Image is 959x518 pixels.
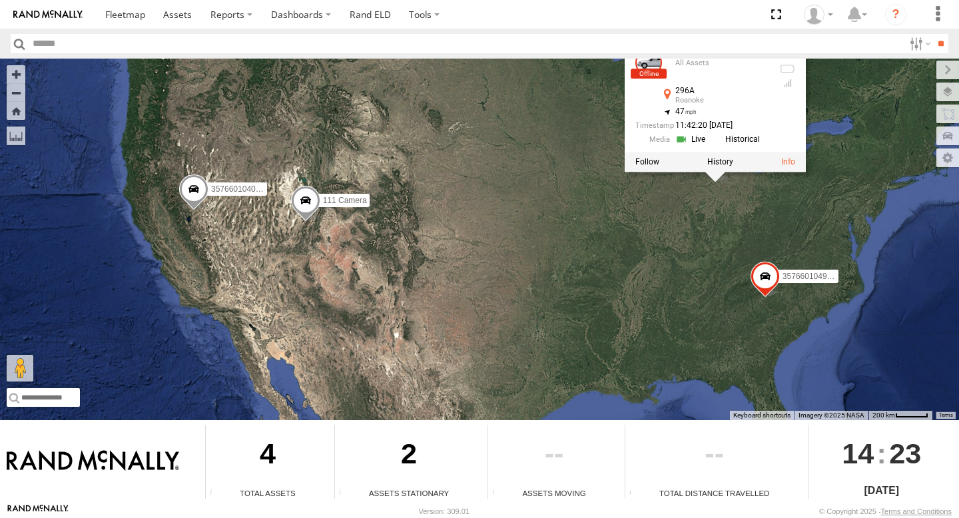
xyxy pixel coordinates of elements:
span: 357660104095021 [211,184,278,194]
div: Total number of assets current in transit. [488,489,508,499]
span: Imagery ©2025 NASA [799,411,864,419]
a: View Asset Details [781,157,795,166]
a: View Historical Media Streams [713,133,764,146]
a: Terms and Conditions [881,507,952,515]
span: 23 [889,425,921,482]
button: Zoom in [7,65,25,83]
span: 47 [675,107,697,116]
div: Josh Stewart [799,5,838,25]
button: Zoom Home [7,102,25,120]
a: View Live Media Streams [675,133,709,146]
div: : [809,425,954,482]
img: rand-logo.svg [13,10,83,19]
label: Search Filter Options [904,34,933,53]
button: Map Scale: 200 km per 46 pixels [868,411,932,420]
div: 2 [335,425,483,487]
div: Version: 309.01 [419,507,470,515]
div: Date/time of location update [635,121,769,130]
div: © Copyright 2025 - [819,507,952,515]
div: Roanoke [675,97,769,105]
span: 200 km [872,411,895,419]
a: Visit our Website [7,505,69,518]
button: Drag Pegman onto the map to open Street View [7,355,33,382]
div: Valid GPS Fix [779,49,795,59]
div: All Assets [675,59,769,67]
div: Total number of Enabled Assets [206,489,226,499]
a: View Asset Details [635,49,662,75]
div: Assets Moving [488,487,619,499]
label: Map Settings [936,148,959,167]
div: No battery health information received from this device. [779,63,795,74]
img: Rand McNally [7,450,179,473]
span: 111 Camera [323,196,367,205]
label: View Asset History [707,157,733,166]
span: 357660104997895 [783,272,849,281]
a: Terms (opens in new tab) [939,412,953,417]
div: 296A [675,86,769,95]
button: Keyboard shortcuts [733,411,791,420]
div: [DATE] [809,483,954,499]
div: Total Distance Travelled [625,487,804,499]
div: Assets Stationary [335,487,483,499]
label: Realtime tracking of Asset [635,157,659,166]
span: 14 [842,425,874,482]
label: Measure [7,127,25,145]
div: Total distance travelled by all assets within specified date range and applied filters [625,489,645,499]
div: Total Assets [206,487,330,499]
i: ? [885,4,906,25]
div: Total number of assets current stationary. [335,489,355,499]
button: Zoom out [7,83,25,102]
div: Last Event GSM Signal Strength [779,78,795,89]
a: 357660104996376 [675,48,755,59]
div: 4 [206,425,330,487]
